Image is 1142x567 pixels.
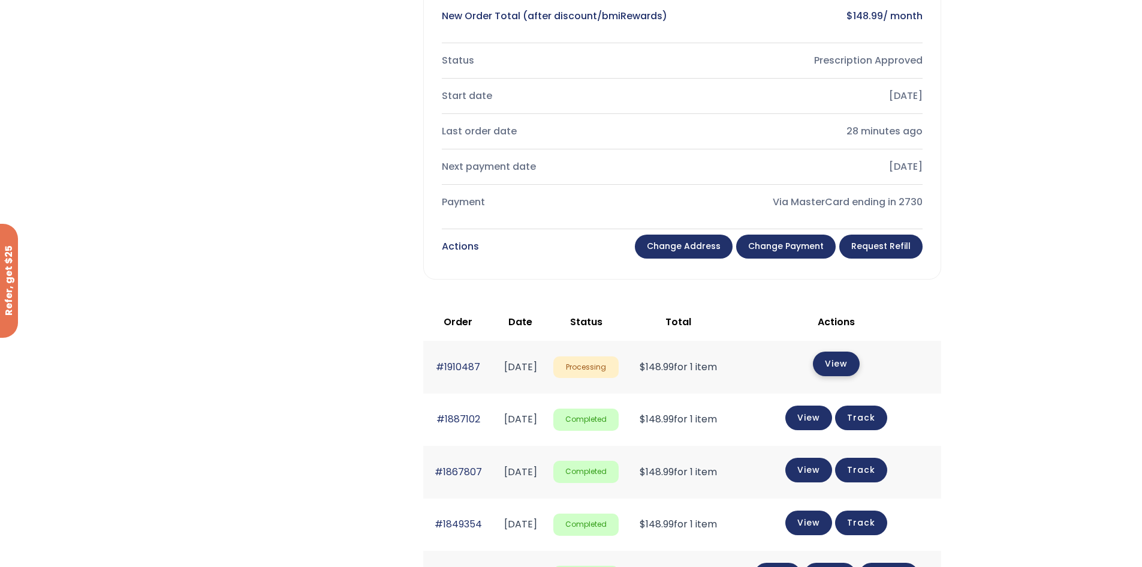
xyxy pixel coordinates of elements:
[442,158,673,175] div: Next payment date
[625,394,731,446] td: for 1 item
[504,465,537,479] time: [DATE]
[442,238,479,255] div: Actions
[835,458,887,482] a: Track
[839,235,923,259] a: Request Refill
[846,9,883,23] bdi: 148.99
[692,8,923,25] div: / month
[640,360,674,374] span: 148.99
[435,465,482,479] a: #1867807
[570,315,602,329] span: Status
[553,356,619,379] span: Processing
[625,499,731,551] td: for 1 item
[640,465,674,479] span: 148.99
[504,412,537,426] time: [DATE]
[692,88,923,104] div: [DATE]
[692,52,923,69] div: Prescription Approved
[553,409,619,431] span: Completed
[435,517,482,531] a: #1849354
[553,514,619,536] span: Completed
[835,511,887,535] a: Track
[635,235,733,259] a: Change address
[640,412,674,426] span: 148.99
[835,406,887,430] a: Track
[640,360,646,374] span: $
[846,9,853,23] span: $
[504,360,537,374] time: [DATE]
[442,123,673,140] div: Last order date
[444,315,472,329] span: Order
[442,52,673,69] div: Status
[665,315,691,329] span: Total
[785,511,832,535] a: View
[442,88,673,104] div: Start date
[436,360,480,374] a: #1910487
[692,194,923,211] div: Via MasterCard ending in 2730
[553,461,619,483] span: Completed
[625,446,731,498] td: for 1 item
[736,235,836,259] a: Change payment
[818,315,855,329] span: Actions
[640,465,646,479] span: $
[640,517,646,531] span: $
[442,194,673,211] div: Payment
[785,458,832,482] a: View
[508,315,532,329] span: Date
[442,8,673,25] div: New Order Total (after discount/bmiRewards)
[640,412,646,426] span: $
[692,123,923,140] div: 28 minutes ago
[692,158,923,175] div: [DATE]
[625,341,731,393] td: for 1 item
[640,517,674,531] span: 148.99
[436,412,480,426] a: #1887102
[504,517,537,531] time: [DATE]
[785,406,832,430] a: View
[813,352,860,376] a: View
